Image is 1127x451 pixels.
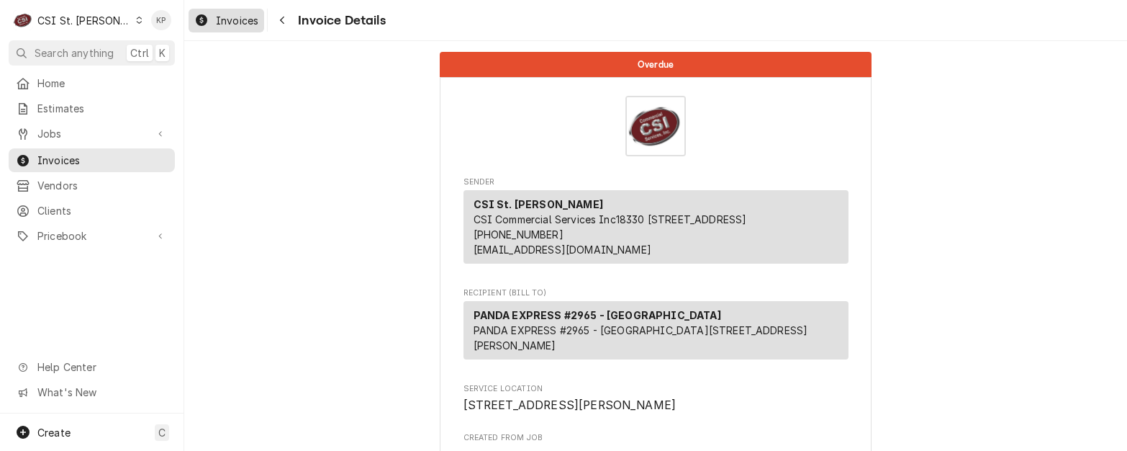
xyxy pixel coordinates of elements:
a: Estimates [9,97,175,120]
div: Service Location [463,383,848,414]
a: Go to Jobs [9,122,175,146]
span: Service Location [463,397,848,414]
span: Created From Job [463,432,848,444]
a: Home [9,71,175,95]
span: Invoices [216,13,258,28]
span: Estimates [37,101,168,116]
div: C [13,10,33,30]
span: Home [37,76,168,91]
a: Clients [9,199,175,223]
span: Pricebook [37,228,146,244]
div: Recipient (Bill To) [463,301,848,360]
span: Search anything [35,45,114,61]
div: KP [151,10,171,30]
span: Vendors [37,178,168,193]
div: CSI St. [PERSON_NAME] [37,13,131,28]
strong: CSI St. [PERSON_NAME] [474,198,603,210]
div: Recipient (Bill To) [463,301,848,365]
span: Invoices [37,153,168,168]
span: Invoice Details [294,11,385,30]
a: Go to Help Center [9,355,175,379]
span: Help Center [37,360,166,375]
a: Invoices [189,9,264,32]
span: What's New [37,385,166,400]
div: Invoice Sender [463,177,848,270]
div: Status [440,52,872,77]
a: Vendors [9,174,175,197]
a: Invoices [9,148,175,172]
button: Navigate back [271,9,294,32]
div: Sender [463,190,848,264]
a: Go to What's New [9,380,175,404]
span: Create [37,427,71,439]
a: Go to Pricebook [9,224,175,248]
div: CSI St. Louis's Avatar [13,10,33,30]
span: C [158,425,166,440]
span: Ctrl [130,45,149,61]
span: CSI Commercial Services Inc18330 [STREET_ADDRESS] [474,213,747,225]
a: [EMAIL_ADDRESS][DOMAIN_NAME] [474,244,651,256]
div: Invoice Recipient [463,287,848,366]
span: Sender [463,177,848,188]
span: Jobs [37,126,146,141]
div: Kym Parson's Avatar [151,10,171,30]
img: Logo [625,96,686,156]
span: PANDA EXPRESS #2965 - [GEOGRAPHIC_DATA][STREET_ADDRESS][PERSON_NAME] [474,324,808,352]
span: Recipient (Bill To) [463,287,848,299]
strong: PANDA EXPRESS #2965 - [GEOGRAPHIC_DATA] [474,309,721,321]
span: [STREET_ADDRESS][PERSON_NAME] [463,398,676,412]
span: K [159,45,166,61]
span: Service Location [463,383,848,395]
span: Overdue [638,60,674,69]
span: Clients [37,203,168,218]
button: Search anythingCtrlK [9,40,175,66]
a: [PHONE_NUMBER] [474,228,563,241]
div: Sender [463,190,848,269]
